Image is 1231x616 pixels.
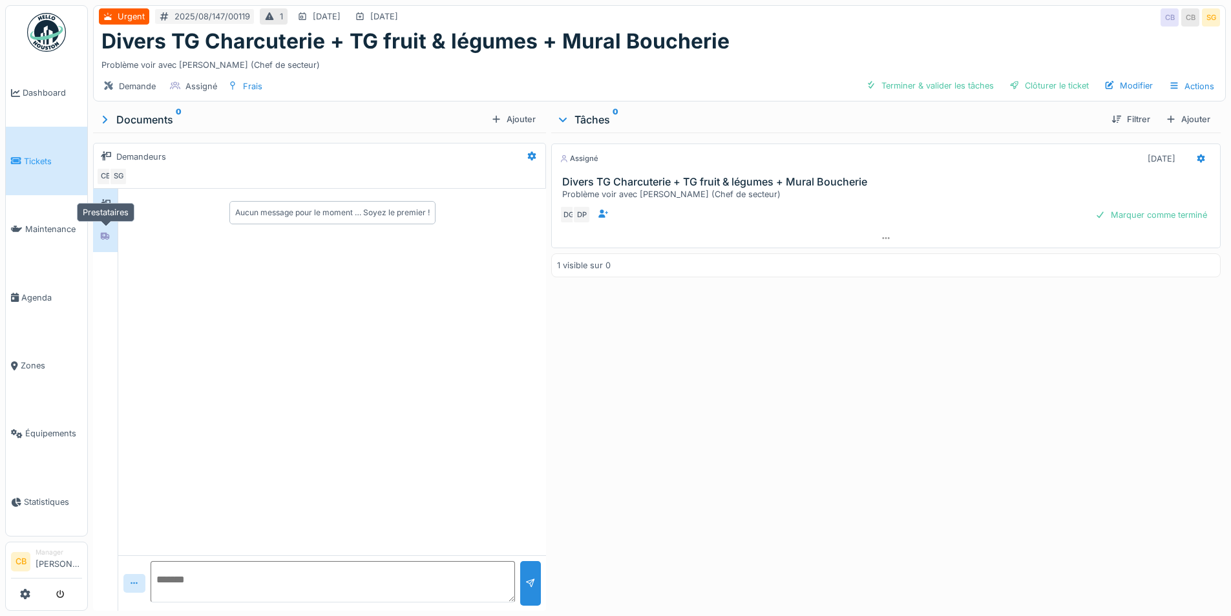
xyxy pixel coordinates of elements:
div: CB [96,167,114,186]
div: [DATE] [313,10,341,23]
a: Tickets [6,127,87,195]
a: Agenda [6,263,87,331]
div: CB [1181,8,1199,27]
div: Demandeurs [116,151,166,163]
div: Terminer & valider les tâches [861,77,999,94]
span: Dashboard [23,87,82,99]
div: SG [1202,8,1220,27]
span: Agenda [21,292,82,304]
div: 1 [280,10,283,23]
div: Ajouter [1161,111,1215,128]
div: Problème voir avec [PERSON_NAME] (Chef de secteur) [101,54,1217,71]
span: Tickets [24,155,82,167]
div: Manager [36,547,82,557]
div: Ajouter [486,111,541,128]
div: Actions [1163,77,1220,96]
div: 2025/08/147/00119 [174,10,250,23]
span: Maintenance [25,223,82,235]
div: Documents [98,112,486,127]
img: Badge_color-CXgf-gQk.svg [27,13,66,52]
a: Équipements [6,399,87,467]
div: Filtrer [1106,111,1155,128]
sup: 0 [613,112,618,127]
a: Maintenance [6,195,87,263]
div: DG [560,206,578,224]
span: Équipements [25,427,82,440]
span: Zones [21,359,82,372]
div: Urgent [118,10,145,23]
a: Zones [6,332,87,399]
div: [DATE] [370,10,398,23]
div: Demande [119,80,156,92]
div: Frais [243,80,262,92]
div: Tâches [556,112,1101,127]
div: Marquer comme terminé [1090,206,1212,224]
li: [PERSON_NAME] [36,547,82,575]
a: CB Manager[PERSON_NAME] [11,547,82,579]
div: CB [1161,8,1179,27]
li: CB [11,552,30,571]
div: SG [109,167,127,186]
div: [DATE] [1148,153,1175,165]
a: Dashboard [6,59,87,127]
div: 1 visible sur 0 [557,259,611,271]
div: Assigné [185,80,217,92]
span: Statistiques [24,496,82,508]
sup: 0 [176,112,182,127]
div: DP [573,206,591,224]
div: Problème voir avec [PERSON_NAME] (Chef de secteur) [562,188,1215,200]
div: Assigné [560,153,598,164]
div: Modifier [1099,77,1158,94]
h3: Divers TG Charcuterie + TG fruit & légumes + Mural Boucherie [562,176,1215,188]
div: Prestataires [77,203,134,222]
a: Statistiques [6,468,87,536]
h1: Divers TG Charcuterie + TG fruit & légumes + Mural Boucherie [101,29,730,54]
div: Aucun message pour le moment … Soyez le premier ! [235,207,430,218]
div: Clôturer le ticket [1004,77,1094,94]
